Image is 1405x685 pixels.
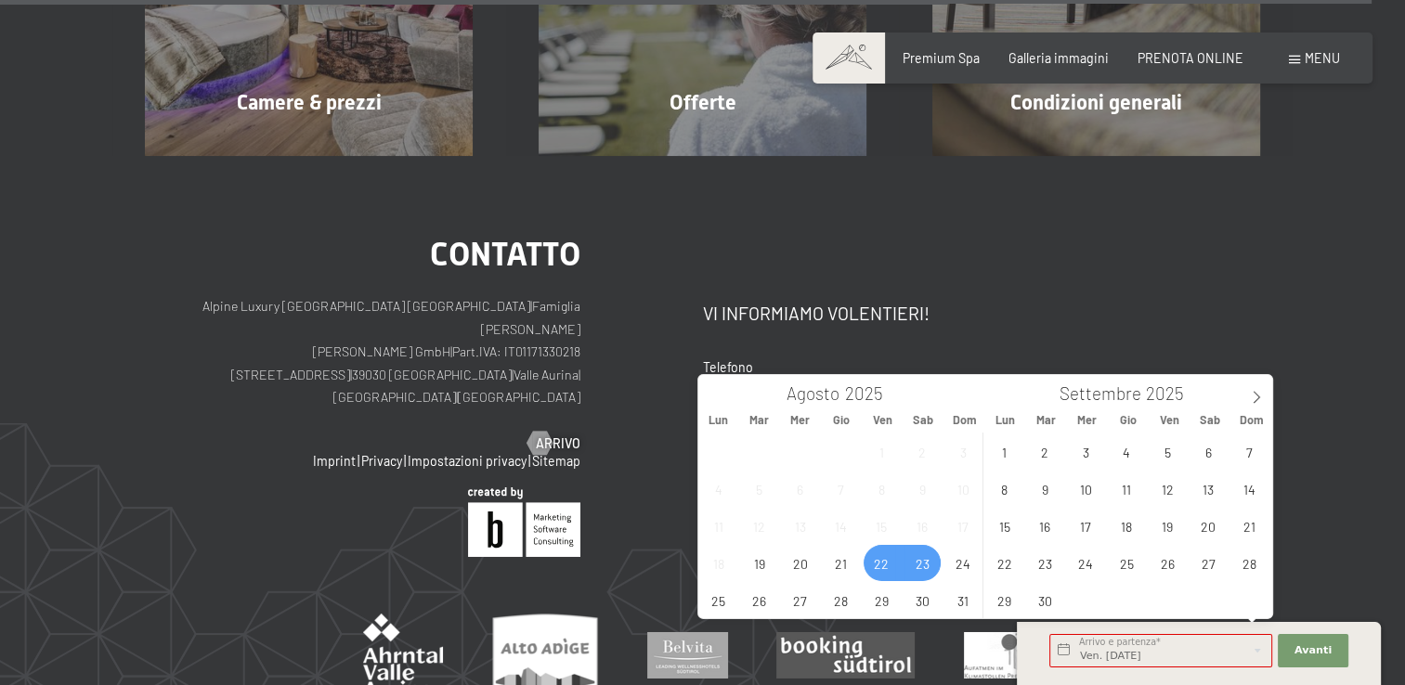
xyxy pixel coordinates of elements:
[1231,471,1268,507] span: Settembre 14, 2025
[839,382,901,404] input: Year
[739,414,780,426] span: Mar
[700,508,736,544] span: Agosto 11, 2025
[1150,433,1186,470] span: Settembre 5, 2025
[1108,414,1149,426] span: Gio
[536,434,580,453] span: Arrivo
[945,582,982,618] span: Agosto 31, 2025
[468,487,580,557] img: Brandnamic GmbH | Leading Hospitality Solutions
[1010,91,1182,114] span: Condizioni generali
[1068,471,1104,507] span: Settembre 10, 2025
[780,414,821,426] span: Mer
[741,471,777,507] span: Agosto 5, 2025
[1141,382,1203,404] input: Year
[408,453,527,469] a: Impostazioni privacy
[1190,414,1230,426] span: Sab
[350,367,352,382] span: |
[512,367,514,382] span: |
[904,545,941,581] span: Agosto 23, 2025
[1190,545,1227,581] span: Settembre 27, 2025
[823,508,859,544] span: Agosto 14, 2025
[945,508,982,544] span: Agosto 17, 2025
[986,433,1022,470] span: Settembre 1, 2025
[986,545,1022,581] span: Settembre 22, 2025
[945,433,982,470] span: Agosto 3, 2025
[700,471,736,507] span: Agosto 4, 2025
[986,582,1022,618] span: Settembre 29, 2025
[430,235,580,273] span: Contatto
[904,471,941,507] span: Agosto 9, 2025
[700,545,736,581] span: Agosto 18, 2025
[703,303,930,324] span: Vi informiamo volentieri!
[864,582,900,618] span: Agosto 29, 2025
[741,545,777,581] span: Agosto 19, 2025
[1060,385,1141,403] span: Settembre
[1305,50,1340,66] span: Menu
[404,453,406,469] span: |
[943,414,984,426] span: Dom
[1027,508,1063,544] span: Settembre 16, 2025
[1190,508,1227,544] span: Settembre 20, 2025
[1138,50,1243,66] a: PRENOTA ONLINE
[527,434,580,453] a: Arrivo
[986,508,1022,544] span: Settembre 15, 2025
[945,545,982,581] span: Agosto 24, 2025
[1278,634,1348,667] button: Avanti
[579,367,580,382] span: |
[1068,545,1104,581] span: Settembre 24, 2025
[1026,414,1067,426] span: Mar
[985,414,1026,426] span: Lun
[821,414,862,426] span: Gio
[904,433,941,470] span: Agosto 2, 2025
[703,359,753,375] span: Telefono
[741,582,777,618] span: Agosto 26, 2025
[864,508,900,544] span: Agosto 15, 2025
[782,508,818,544] span: Agosto 13, 2025
[1231,545,1268,581] span: Settembre 28, 2025
[823,582,859,618] span: Agosto 28, 2025
[1190,471,1227,507] span: Settembre 13, 2025
[456,389,458,405] span: |
[700,582,736,618] span: Agosto 25, 2025
[904,582,941,618] span: Agosto 30, 2025
[1230,414,1271,426] span: Dom
[903,50,980,66] a: Premium Spa
[782,471,818,507] span: Agosto 6, 2025
[1027,471,1063,507] span: Settembre 9, 2025
[823,471,859,507] span: Agosto 7, 2025
[903,414,943,426] span: Sab
[358,453,359,469] span: |
[945,471,982,507] span: Agosto 10, 2025
[1109,508,1145,544] span: Settembre 18, 2025
[1231,508,1268,544] span: Settembre 21, 2025
[530,298,532,314] span: |
[1150,471,1186,507] span: Settembre 12, 2025
[1067,414,1108,426] span: Mer
[1027,545,1063,581] span: Settembre 23, 2025
[313,453,356,469] a: Imprint
[698,414,739,426] span: Lun
[1231,433,1268,470] span: Settembre 7, 2025
[1068,433,1104,470] span: Settembre 3, 2025
[237,91,382,114] span: Camere & prezzi
[986,471,1022,507] span: Settembre 8, 2025
[1068,508,1104,544] span: Settembre 17, 2025
[1109,471,1145,507] span: Settembre 11, 2025
[782,582,818,618] span: Agosto 27, 2025
[1109,433,1145,470] span: Settembre 4, 2025
[1294,643,1332,658] span: Avanti
[823,545,859,581] span: Agosto 21, 2025
[1150,508,1186,544] span: Settembre 19, 2025
[1150,545,1186,581] span: Settembre 26, 2025
[864,433,900,470] span: Agosto 1, 2025
[862,414,903,426] span: Ven
[361,453,402,469] a: Privacy
[1008,50,1109,66] a: Galleria immagini
[787,385,839,403] span: Agosto
[670,91,736,114] span: Offerte
[1149,414,1190,426] span: Ven
[864,471,900,507] span: Agosto 8, 2025
[145,295,580,409] p: Alpine Luxury [GEOGRAPHIC_DATA] [GEOGRAPHIC_DATA] Famiglia [PERSON_NAME] [PERSON_NAME] GmbH Part....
